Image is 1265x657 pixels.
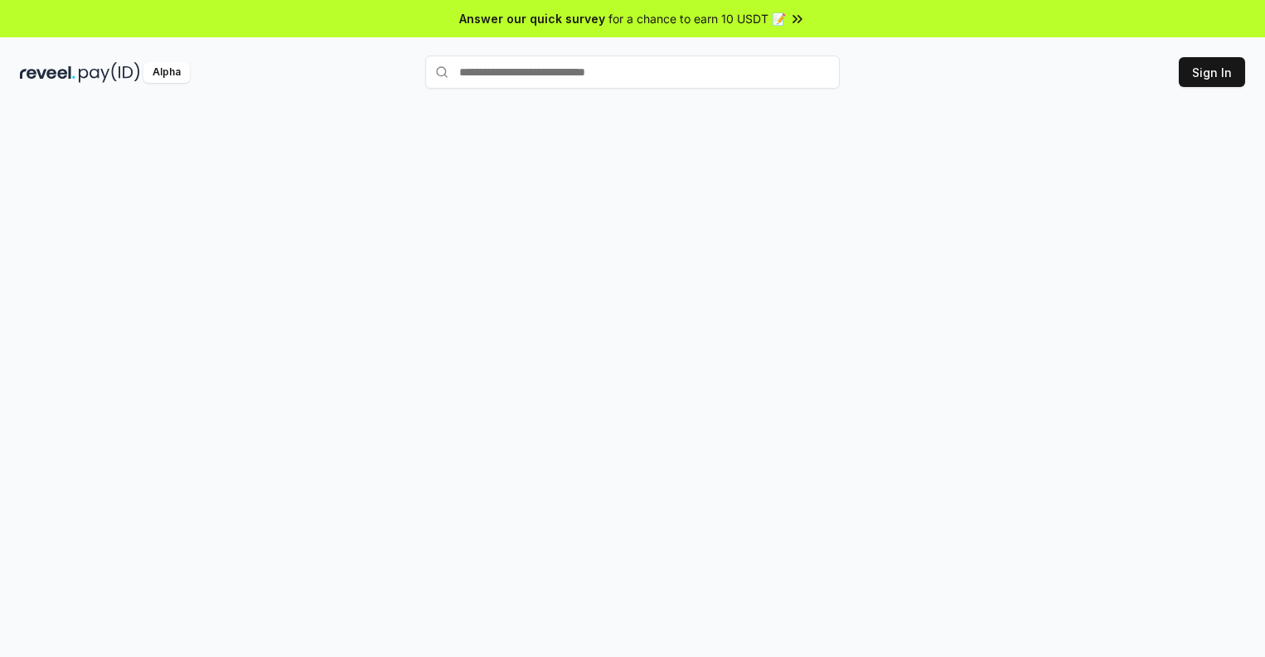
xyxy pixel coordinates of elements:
[1179,57,1245,87] button: Sign In
[20,62,75,83] img: reveel_dark
[459,10,605,27] span: Answer our quick survey
[608,10,786,27] span: for a chance to earn 10 USDT 📝
[143,62,190,83] div: Alpha
[79,62,140,83] img: pay_id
